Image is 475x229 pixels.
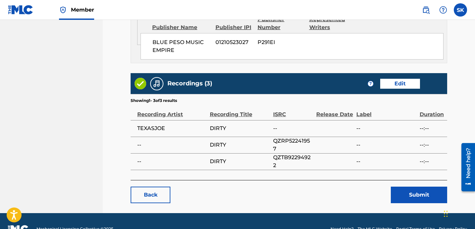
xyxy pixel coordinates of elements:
[137,141,207,149] span: --
[137,158,207,165] span: --
[420,104,444,118] div: Duration
[309,16,356,31] div: Represented Writers
[437,3,450,17] div: Help
[152,38,210,54] span: BLUE PESO MUSIC EMPIRE
[356,141,416,149] span: --
[131,187,170,203] a: Back
[210,141,270,149] span: DIRTY
[273,154,313,169] span: QZTB92294922
[210,124,270,132] span: DIRTY
[215,23,253,31] div: Publisher IPI
[420,124,444,132] span: --:--
[356,124,416,132] span: --
[167,80,212,87] h5: Recordings (3)
[356,158,416,165] span: --
[8,5,33,15] img: MLC Logo
[444,204,448,224] div: Drag
[152,23,210,31] div: Publisher Name
[273,137,313,153] span: QZRP52241957
[420,158,444,165] span: --:--
[135,78,146,89] img: Valid
[59,6,67,14] img: Top Rightsholder
[420,141,444,149] span: --:--
[368,81,373,86] span: ?
[380,79,420,89] a: Edit
[131,98,177,104] p: Showing 1 - 3 of 3 results
[153,80,161,88] img: Recordings
[456,140,475,194] iframe: Resource Center
[210,104,270,118] div: Recording Title
[71,6,94,14] span: Member
[316,104,353,118] div: Release Date
[439,6,447,14] img: help
[210,158,270,165] span: DIRTY
[137,104,207,118] div: Recording Artist
[356,104,416,118] div: Label
[419,3,433,17] a: Public Search
[258,16,304,31] div: Publisher Number
[391,187,447,203] button: Submit
[454,3,467,17] div: User Menu
[258,38,304,46] span: P291EI
[442,197,475,229] iframe: Chat Widget
[215,38,253,46] span: 01210523027
[273,104,313,118] div: ISRC
[273,124,313,132] span: --
[137,124,207,132] span: TEXASJOE
[422,6,430,14] img: search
